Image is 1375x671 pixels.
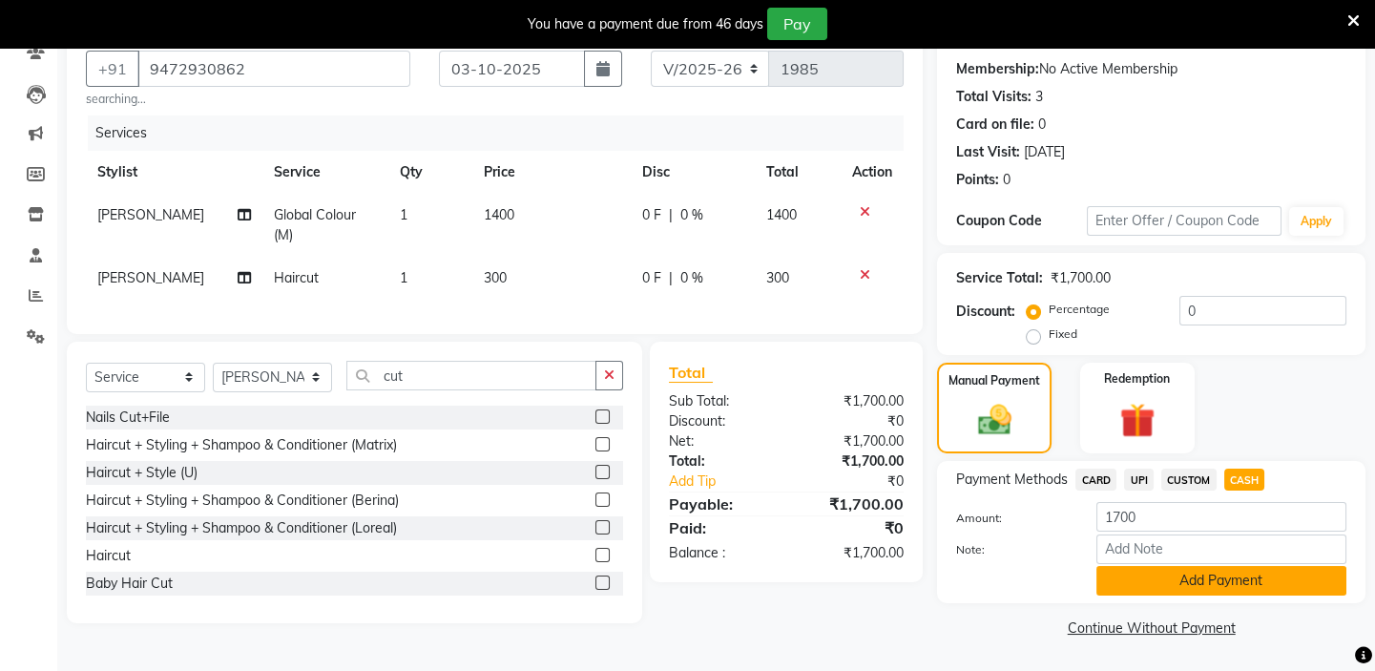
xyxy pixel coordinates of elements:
[655,391,786,411] div: Sub Total:
[1035,87,1043,107] div: 3
[956,302,1015,322] div: Discount:
[655,516,786,539] div: Paid:
[786,493,918,515] div: ₹1,700.00
[948,372,1040,389] label: Manual Payment
[669,268,673,288] span: |
[642,268,661,288] span: 0 F
[968,401,1022,439] img: _cash.svg
[86,51,139,87] button: +91
[1075,469,1116,491] span: CARD
[642,205,661,225] span: 0 F
[274,269,319,286] span: Haircut
[941,619,1362,639] a: Continue Without Payment
[786,411,918,431] div: ₹0
[786,431,918,451] div: ₹1,700.00
[86,518,397,538] div: Haircut + Styling + Shampoo & Conditioner (Loreal)
[655,543,786,563] div: Balance :
[86,408,170,428] div: Nails Cut+File
[1003,170,1010,190] div: 0
[88,115,918,151] div: Services
[1096,535,1346,564] input: Add Note
[956,268,1043,288] div: Service Total:
[1109,399,1166,443] img: _gift.svg
[86,435,397,455] div: Haircut + Styling + Shampoo & Conditioner (Matrix)
[1038,115,1046,135] div: 0
[766,206,797,223] span: 1400
[1096,566,1346,596] button: Add Payment
[1104,370,1170,388] label: Redemption
[956,211,1086,231] div: Coupon Code
[942,541,1081,558] label: Note:
[808,472,918,492] div: ₹0
[841,151,904,194] th: Action
[942,510,1081,527] label: Amount:
[1087,206,1281,236] input: Enter Offer / Coupon Code
[472,151,632,194] th: Price
[1049,301,1110,318] label: Percentage
[786,391,918,411] div: ₹1,700.00
[137,51,410,87] input: Search by Name/Mobile/Email/Code
[956,470,1068,490] span: Payment Methods
[655,411,786,431] div: Discount:
[956,115,1034,135] div: Card on file:
[388,151,472,194] th: Qty
[655,493,786,515] div: Payable:
[766,269,789,286] span: 300
[680,205,703,225] span: 0 %
[755,151,841,194] th: Total
[1161,469,1217,491] span: CUSTOM
[655,431,786,451] div: Net:
[484,269,507,286] span: 300
[86,491,399,511] div: Haircut + Styling + Shampoo & Conditioner (Berina)
[86,574,173,594] div: Baby Hair Cut
[1096,502,1346,532] input: Amount
[669,363,713,383] span: Total
[262,151,388,194] th: Service
[956,59,1039,79] div: Membership:
[956,142,1020,162] div: Last Visit:
[786,451,918,472] div: ₹1,700.00
[669,205,673,225] span: |
[1124,469,1154,491] span: UPI
[767,8,827,40] button: Pay
[1049,325,1077,343] label: Fixed
[956,170,999,190] div: Points:
[274,206,356,243] span: Global Colour (M)
[528,14,763,34] div: You have a payment due from 46 days
[97,269,204,286] span: [PERSON_NAME]
[1289,207,1344,236] button: Apply
[86,91,410,108] small: searching...
[786,543,918,563] div: ₹1,700.00
[1024,142,1065,162] div: [DATE]
[655,472,808,492] a: Add Tip
[956,59,1346,79] div: No Active Membership
[680,268,703,288] span: 0 %
[86,546,131,566] div: Haircut
[631,151,755,194] th: Disc
[1051,268,1111,288] div: ₹1,700.00
[956,87,1031,107] div: Total Visits:
[400,206,407,223] span: 1
[97,206,204,223] span: [PERSON_NAME]
[1224,469,1265,491] span: CASH
[786,516,918,539] div: ₹0
[484,206,514,223] span: 1400
[346,361,596,390] input: Search or Scan
[86,151,262,194] th: Stylist
[86,463,198,483] div: Haircut + Style (U)
[400,269,407,286] span: 1
[655,451,786,472] div: Total:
